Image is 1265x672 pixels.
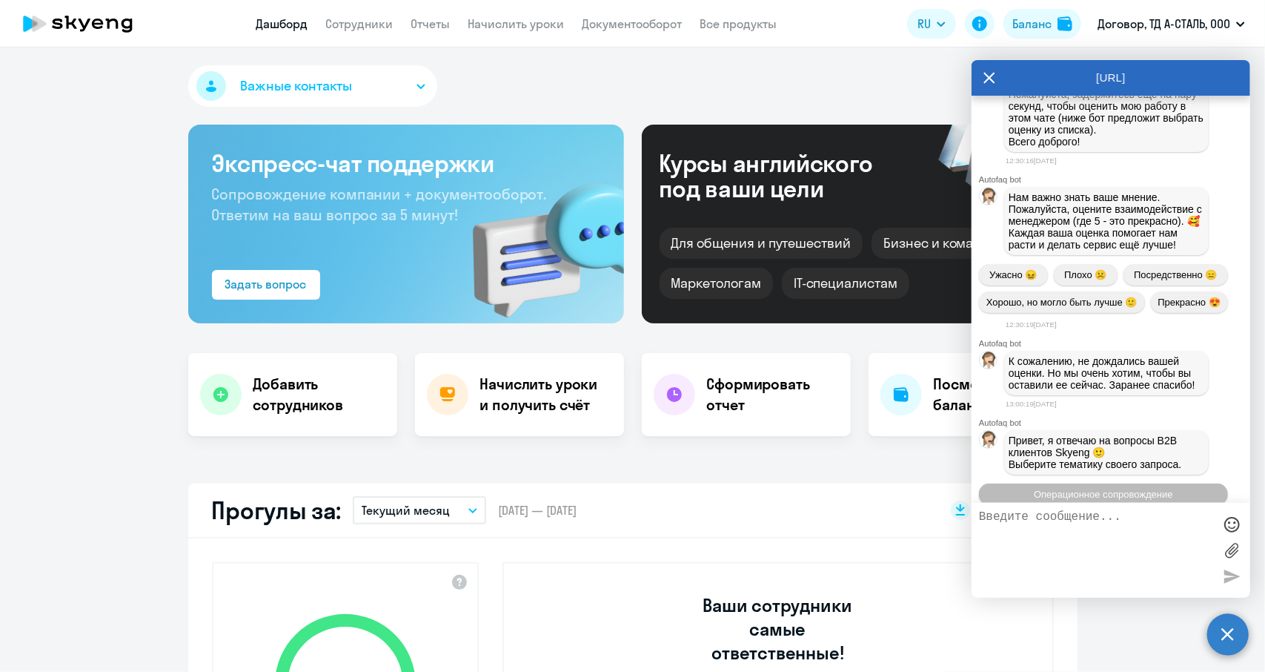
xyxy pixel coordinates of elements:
span: Нам важно знать ваше мнение. Пожалуйста, оцените взаимодействие с менеджером (где 5 - это прекрас... [1009,191,1205,251]
h4: Сформировать отчет [707,374,839,415]
span: Сопровождение компании + документооборот. Ответим на ваш вопрос за 5 минут! [212,185,547,224]
span: RU [917,15,931,33]
div: IT-специалистам [782,268,909,299]
span: Прекрасно 😍 [1158,297,1221,308]
time: 13:00:19[DATE] [1006,400,1057,408]
time: 12:30:16[DATE] [1006,157,1057,165]
div: Курсы английского под ваши цели [660,151,913,201]
img: bot avatar [980,431,998,452]
div: Autofaq bot [979,339,1250,348]
a: Все продукты [700,16,777,31]
button: Текущий месяц [353,496,486,524]
h3: Экспресс-чат поддержки [212,148,600,178]
a: Сотрудники [325,16,393,31]
span: Хорошо, но могло быть лучше 🙂 [986,297,1138,308]
div: Autofaq bot [979,418,1250,427]
button: Операционное сопровождение [979,484,1228,505]
div: Бизнес и командировки [871,228,1048,259]
span: Ужасно 😖 [989,269,1037,280]
h2: Прогулы за: [212,495,342,525]
span: Плохо ☹️ [1064,269,1106,280]
time: 12:30:19[DATE] [1006,320,1057,329]
p: Договор, ТД А-СТАЛЬ, ООО [1098,15,1230,33]
button: Задать вопрос [212,270,320,300]
span: Важные контакты [241,76,352,96]
span: Привет, я отвечаю на вопросы B2B клиентов Skyeng 🙂 Выберите тематику своего запроса. [1009,435,1182,470]
a: Дашборд [256,16,308,31]
button: Посредственно 😑 [1123,264,1228,286]
h3: Ваши сотрудники самые ответственные! [683,593,873,665]
button: Договор, ТД А-СТАЛЬ, ООО [1090,6,1252,42]
h4: Добавить сотрудников [253,374,385,415]
div: Для общения и путешествий [660,228,863,259]
button: Ужасно 😖 [979,264,1048,286]
a: Начислить уроки [468,16,564,31]
a: Отчеты [411,16,450,31]
span: Посредственно 😑 [1134,269,1217,280]
h4: Посмотреть баланс [934,374,1066,415]
a: Документооборот [582,16,682,31]
button: Хорошо, но могло быть лучше 🙂 [979,291,1145,313]
p: Рада была помочь вам. 🙂 Пожалуйста, задержитесь еще на пару секунд, чтобы оценить мою работу в эт... [1009,76,1204,148]
button: RU [907,9,956,39]
button: Балансbalance [1003,9,1081,39]
img: bg-img [451,157,624,323]
button: Плохо ☹️ [1054,264,1118,286]
button: Важные контакты [188,65,437,107]
div: Задать вопрос [225,275,307,293]
div: Баланс [1012,15,1052,33]
h4: Начислить уроки и получить счёт [480,374,609,415]
img: bot avatar [980,352,998,373]
img: balance [1058,16,1072,31]
span: Операционное сопровождение [1034,489,1173,500]
label: Лимит 10 файлов [1221,539,1243,561]
button: Прекрасно 😍 [1151,291,1228,313]
span: [DATE] — [DATE] [498,502,577,518]
div: Маркетологам [660,268,773,299]
img: bot avatar [980,188,998,209]
div: Autofaq bot [979,175,1250,184]
p: Текущий месяц [362,501,450,519]
span: К сожалению, не дождались вашей оценки. Но мы очень хотим, чтобы вы оставили ее сейчас. Заранее с... [1009,355,1195,391]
